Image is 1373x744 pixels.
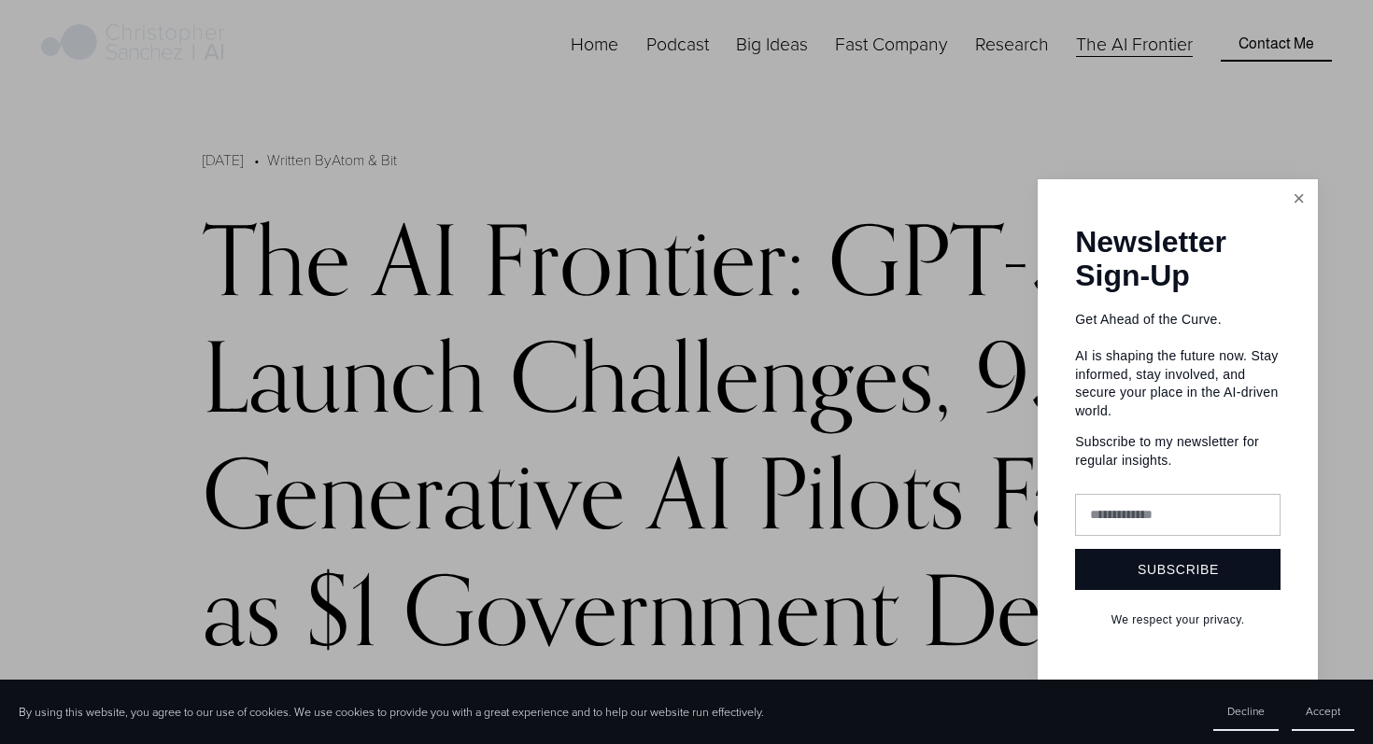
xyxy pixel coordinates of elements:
span: Accept [1306,703,1340,719]
span: Subscribe [1138,562,1219,577]
button: Accept [1292,693,1354,731]
p: We respect your privacy. [1075,613,1281,628]
p: Subscribe to my newsletter for regular insights. [1075,433,1281,470]
p: By using this website, you agree to our use of cookies. We use cookies to provide you with a grea... [19,704,764,720]
button: Subscribe [1075,549,1281,590]
span: Decline [1227,703,1265,719]
button: Decline [1213,693,1279,731]
h1: Newsletter Sign-Up [1075,226,1281,291]
p: Get Ahead of the Curve. AI is shaping the future now. Stay informed, stay involved, and secure yo... [1075,311,1281,421]
a: Close [1282,182,1315,215]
